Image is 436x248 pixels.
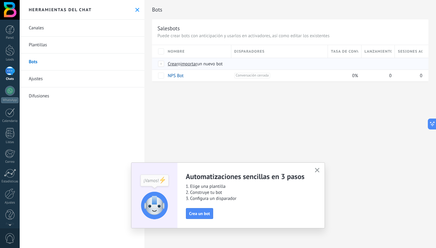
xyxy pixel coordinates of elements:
span: 0 [420,73,422,79]
span: importar [180,61,197,67]
span: Conversación cerrada [234,73,270,78]
div: Salesbots [157,25,180,32]
a: Difusiones [20,87,144,104]
span: 0% [352,73,358,79]
span: 1. Elige una plantilla [186,184,308,190]
div: Leads [1,58,19,62]
span: Sesiones activas [398,49,422,54]
div: Estadísticas [1,180,19,184]
div: Correo [1,160,19,164]
div: Bots [395,58,422,70]
span: 0 [389,73,391,79]
div: Panel [1,36,19,40]
h2: Herramientas del chat [29,7,92,12]
div: Chats [1,77,19,81]
div: Calendario [1,119,19,123]
div: Listas [1,140,19,144]
h2: Bots [152,4,428,16]
span: Disparadores [234,49,265,54]
span: Tasa de conversión [331,49,358,54]
span: Lanzamientos totales [365,49,392,54]
span: Crear [168,61,178,67]
a: Plantillas [20,37,144,54]
p: Puede crear bots con anticipación y usarlos en activadores, así como editar los existentes [157,33,423,39]
div: 0% [328,70,358,81]
a: Canales [20,20,144,37]
div: 0 [362,70,392,81]
span: 2. Construye tu bot [186,190,308,196]
span: Nombre [168,49,185,54]
a: Bots [20,54,144,70]
div: 0 [395,70,422,81]
div: Ajustes [1,201,19,205]
span: un nuevo bot [197,61,223,67]
span: o [178,61,180,67]
h2: Automatizaciones sencillas en 3 pasos [186,172,308,181]
button: Crea un bot [186,208,213,219]
span: 3. Configura un disparador [186,196,308,202]
div: WhatsApp [1,97,18,103]
a: NPS Bot [168,73,183,79]
a: Ajustes [20,70,144,87]
span: Crea un bot [189,211,210,216]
